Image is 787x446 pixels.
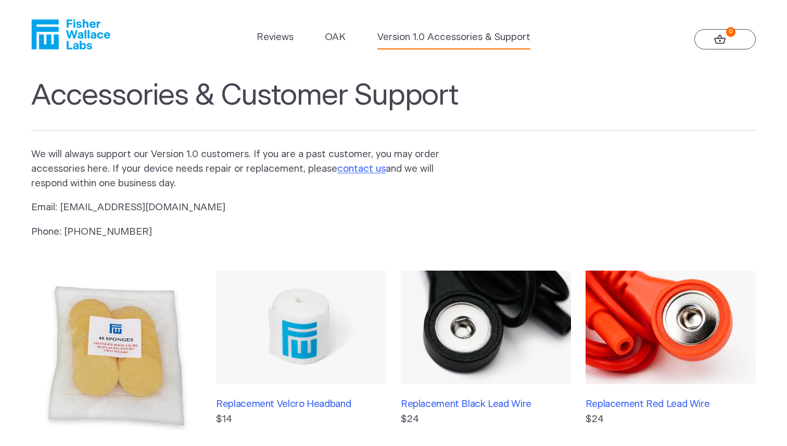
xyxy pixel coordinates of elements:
[216,271,386,384] img: Replacement Velcro Headband
[216,412,386,427] p: $14
[586,412,756,427] p: $24
[401,399,571,410] h3: Replacement Black Lead Wire
[31,79,755,131] h1: Accessories & Customer Support
[337,164,386,174] a: contact us
[31,147,456,191] p: We will always support our Version 1.0 customers. If you are a past customer, you may order acces...
[31,271,201,441] img: Extra Fisher Wallace Sponges (48 pack)
[257,30,294,45] a: Reviews
[401,271,571,384] img: Replacement Black Lead Wire
[31,200,456,215] p: Email: [EMAIL_ADDRESS][DOMAIN_NAME]
[586,271,756,384] img: Replacement Red Lead Wire
[31,225,456,239] p: Phone: [PHONE_NUMBER]
[216,399,386,410] h3: Replacement Velcro Headband
[325,30,346,45] a: OAK
[31,19,110,49] a: Fisher Wallace
[377,30,530,45] a: Version 1.0 Accessories & Support
[401,412,571,427] p: $24
[586,399,756,410] h3: Replacement Red Lead Wire
[694,29,756,50] a: 0
[726,27,736,37] strong: 0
